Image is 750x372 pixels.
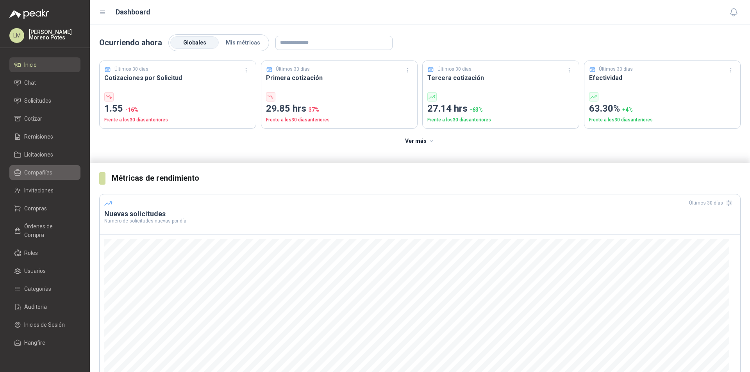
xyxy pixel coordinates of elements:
span: Roles [24,249,38,257]
p: Frente a los 30 días anteriores [427,116,574,124]
a: Auditoria [9,299,80,314]
span: Inicios de Sesión [24,320,65,329]
a: Invitaciones [9,183,80,198]
span: Licitaciones [24,150,53,159]
p: 63.30% [589,101,736,116]
p: Frente a los 30 días anteriores [266,116,413,124]
p: Frente a los 30 días anteriores [104,116,251,124]
h3: Métricas de rendimiento [112,172,741,184]
span: Solicitudes [24,96,51,105]
a: Categorías [9,281,80,296]
a: Usuarios [9,263,80,278]
p: Últimos 30 días [599,66,633,73]
p: Número de solicitudes nuevas por día [104,219,736,223]
p: Últimos 30 días [276,66,310,73]
a: Inicio [9,57,80,72]
a: Cotizar [9,111,80,126]
span: Remisiones [24,132,53,141]
img: Logo peakr [9,9,49,19]
span: Auditoria [24,303,47,311]
span: Órdenes de Compra [24,222,73,239]
p: Últimos 30 días [114,66,148,73]
a: Chat [9,75,80,90]
p: [PERSON_NAME] Moreno Potes [29,29,80,40]
span: Mis métricas [226,39,260,46]
a: Licitaciones [9,147,80,162]
h3: Primera cotización [266,73,413,83]
span: Compras [24,204,47,213]
a: Compañías [9,165,80,180]
span: Invitaciones [24,186,54,195]
span: Hangfire [24,338,45,347]
p: Ocurriendo ahora [99,37,162,49]
span: Inicio [24,61,37,69]
div: LM [9,28,24,43]
span: Globales [183,39,206,46]
div: Últimos 30 días [689,197,736,209]
p: Últimos 30 días [437,66,471,73]
p: 27.14 hrs [427,101,574,116]
h3: Tercera cotización [427,73,574,83]
a: Solicitudes [9,93,80,108]
a: Inicios de Sesión [9,317,80,332]
span: Categorías [24,285,51,293]
p: 1.55 [104,101,251,116]
span: 37 % [309,107,319,113]
a: Roles [9,246,80,260]
h3: Efectividad [589,73,736,83]
span: Usuarios [24,267,46,275]
a: Remisiones [9,129,80,144]
span: -16 % [125,107,138,113]
span: + 4 % [622,107,633,113]
a: Órdenes de Compra [9,219,80,242]
h3: Nuevas solicitudes [104,209,736,219]
p: 29.85 hrs [266,101,413,116]
button: Ver más [401,133,439,149]
span: -63 % [470,107,483,113]
span: Cotizar [24,114,42,123]
a: Hangfire [9,335,80,350]
a: Compras [9,201,80,216]
p: Frente a los 30 días anteriores [589,116,736,124]
h1: Dashboard [116,7,150,18]
span: Chat [24,78,36,87]
span: Compañías [24,168,52,177]
h3: Cotizaciones por Solicitud [104,73,251,83]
